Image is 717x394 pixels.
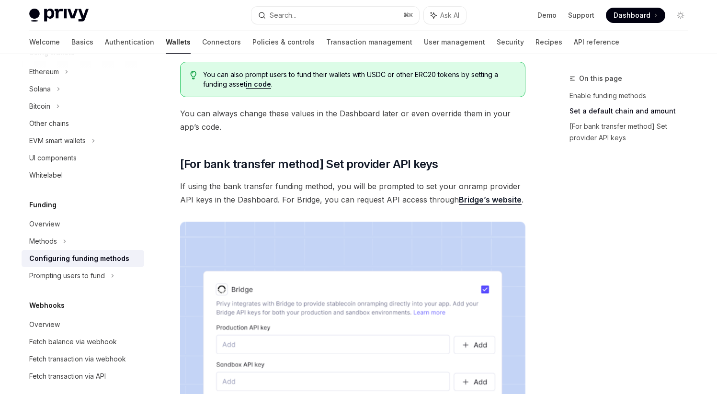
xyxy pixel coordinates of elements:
[71,31,93,54] a: Basics
[569,88,696,103] a: Enable funding methods
[537,11,557,20] a: Demo
[22,149,144,167] a: UI components
[29,319,60,330] div: Overview
[440,11,459,20] span: Ask AI
[22,333,144,350] a: Fetch balance via webhook
[29,236,57,247] div: Methods
[29,336,117,348] div: Fetch balance via webhook
[29,353,126,365] div: Fetch transaction via webhook
[29,118,69,129] div: Other chains
[105,31,154,54] a: Authentication
[459,195,522,205] a: Bridge’s website
[22,368,144,385] a: Fetch transaction via API
[180,107,525,134] span: You can always change these values in the Dashboard later or even override them in your app’s code.
[190,71,197,79] svg: Tip
[22,316,144,333] a: Overview
[569,119,696,146] a: [For bank transfer method] Set provider API keys
[202,31,241,54] a: Connectors
[252,31,315,54] a: Policies & controls
[29,152,77,164] div: UI components
[270,10,296,21] div: Search...
[29,66,59,78] div: Ethereum
[424,31,485,54] a: User management
[180,157,438,172] span: [For bank transfer method] Set provider API keys
[203,70,515,89] span: You can also prompt users to fund their wallets with USDC or other ERC20 tokens by setting a fund...
[29,101,50,112] div: Bitcoin
[251,7,419,24] button: Search...⌘K
[22,215,144,233] a: Overview
[22,167,144,184] a: Whitelabel
[29,135,86,146] div: EVM smart wallets
[403,11,413,19] span: ⌘ K
[606,8,665,23] a: Dashboard
[22,250,144,267] a: Configuring funding methods
[29,31,60,54] a: Welcome
[579,73,622,84] span: On this page
[22,350,144,368] a: Fetch transaction via webhook
[574,31,619,54] a: API reference
[326,31,412,54] a: Transaction management
[29,83,51,95] div: Solana
[29,218,60,230] div: Overview
[569,103,696,119] a: Set a default chain and amount
[29,300,65,311] h5: Webhooks
[535,31,562,54] a: Recipes
[246,80,271,89] a: in code
[29,199,57,211] h5: Funding
[29,253,129,264] div: Configuring funding methods
[29,9,89,22] img: light logo
[424,7,466,24] button: Ask AI
[166,31,191,54] a: Wallets
[29,371,106,382] div: Fetch transaction via API
[29,270,105,281] div: Prompting users to fund
[22,115,144,132] a: Other chains
[180,180,525,206] span: If using the bank transfer funding method, you will be prompted to set your onramp provider API k...
[568,11,594,20] a: Support
[497,31,524,54] a: Security
[29,169,63,181] div: Whitelabel
[673,8,688,23] button: Toggle dark mode
[614,11,650,20] span: Dashboard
